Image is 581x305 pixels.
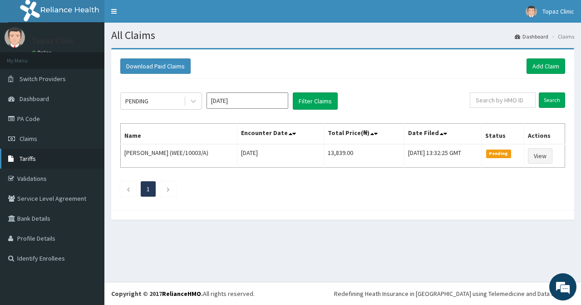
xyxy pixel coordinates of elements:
[470,92,536,108] input: Search by HMO ID
[32,49,54,56] a: Online
[32,37,74,45] p: Topaz Clinic
[47,51,153,63] div: Chat with us now
[482,124,524,145] th: Status
[527,58,565,74] a: Add Claim
[53,93,125,185] span: We're online!
[207,92,288,109] input: Select Month and Year
[237,144,324,168] td: [DATE]
[5,206,173,238] textarea: Type your message and hit 'Enter'
[324,144,404,168] td: 13,839.00
[524,124,565,145] th: Actions
[162,290,201,298] a: RelianceHMO
[120,58,191,74] button: Download Paid Claims
[539,92,565,108] input: Search
[486,150,511,158] span: Pending
[17,45,37,68] img: d_794563401_company_1708531726252_794563401
[125,97,148,106] div: PENDING
[20,135,37,143] span: Claims
[126,185,130,193] a: Previous page
[237,124,324,145] th: Encounter Date
[149,5,171,26] div: Minimize live chat window
[20,75,66,83] span: Switch Providers
[542,7,574,15] span: Topaz Clinic
[293,92,338,110] button: Filter Claims
[526,6,537,17] img: User Image
[549,33,574,40] li: Claims
[20,155,36,163] span: Tariffs
[104,282,581,305] footer: All rights reserved.
[515,33,548,40] a: Dashboard
[5,27,25,48] img: User Image
[20,95,49,103] span: Dashboard
[121,124,237,145] th: Name
[404,144,481,168] td: [DATE] 13:32:25 GMT
[121,144,237,168] td: [PERSON_NAME] (WEE/10003/A)
[324,124,404,145] th: Total Price(₦)
[111,290,203,298] strong: Copyright © 2017 .
[528,148,552,164] a: View
[166,185,170,193] a: Next page
[334,289,574,298] div: Redefining Heath Insurance in [GEOGRAPHIC_DATA] using Telemedicine and Data Science!
[147,185,150,193] a: Page 1 is your current page
[111,29,574,41] h1: All Claims
[404,124,481,145] th: Date Filed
